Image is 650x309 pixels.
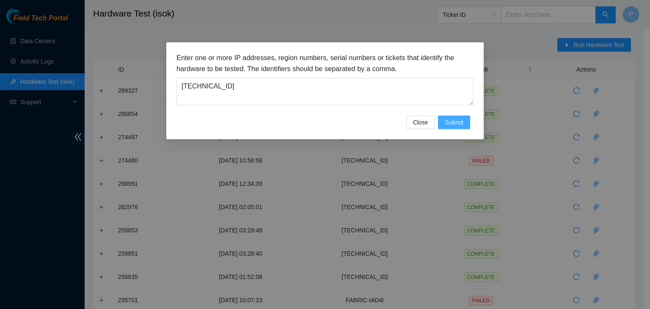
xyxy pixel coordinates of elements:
span: Close [413,118,428,127]
span: Submit [445,118,463,127]
button: Submit [438,116,470,129]
button: Close [406,116,435,129]
textarea: [TECHNICAL_ID] [176,78,474,105]
h3: Enter one or more IP addresses, region numbers, serial numbers or tickets that identify the hardw... [176,52,474,74]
